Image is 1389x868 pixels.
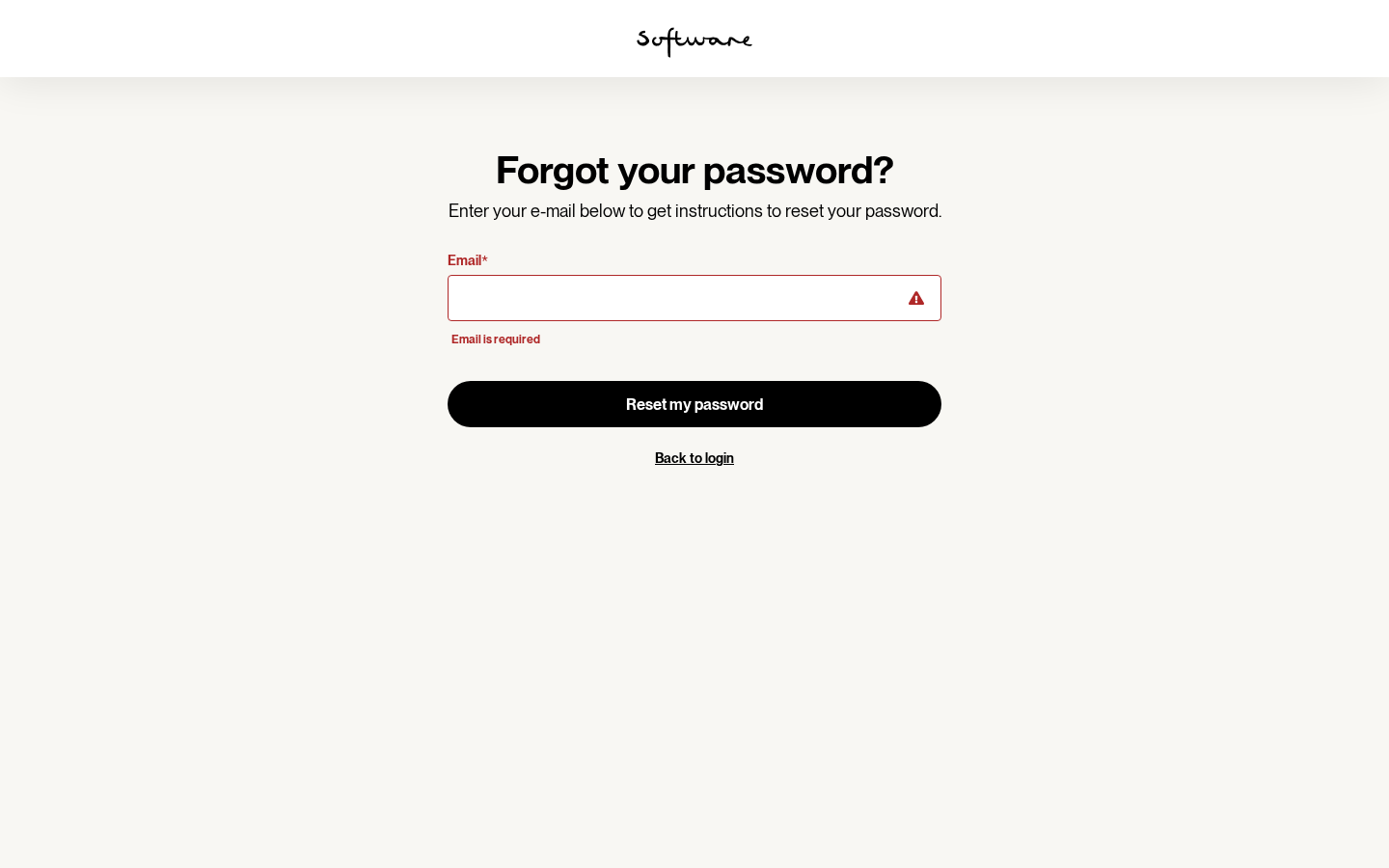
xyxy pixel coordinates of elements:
h1: Forgot your password? [448,147,941,193]
p: Enter your e-mail below to get instructions to reset your password. [448,201,941,222]
p: Email [448,253,481,271]
span: Email is required [451,333,540,346]
img: software logo [637,27,752,58]
button: Reset my password [448,381,941,427]
a: Back to login [655,450,734,466]
span: Reset my password [626,395,763,414]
